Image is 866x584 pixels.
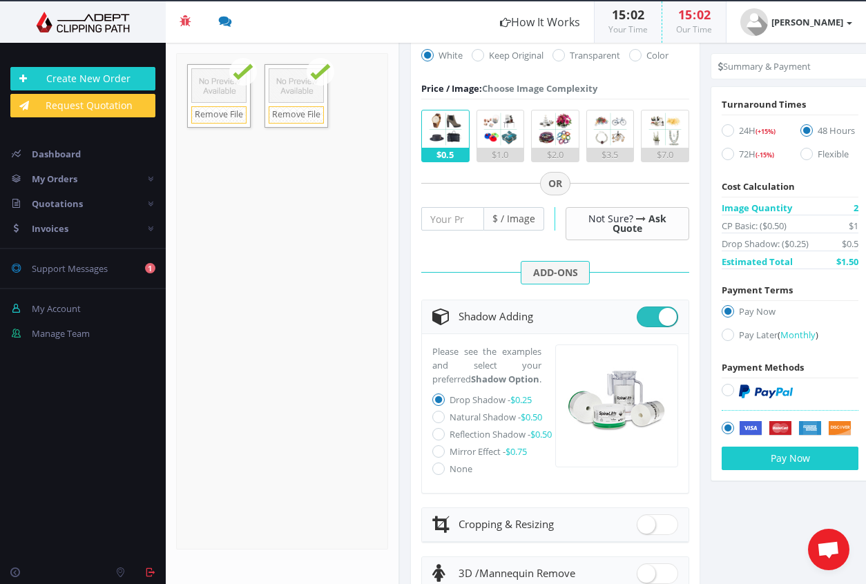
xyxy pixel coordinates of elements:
span: 15 [678,6,692,23]
span: Mannequin Remove [459,566,575,580]
a: (Monthly) [778,329,818,341]
p: Please see the examples and select your preferred . [432,344,541,386]
div: $2.0 [532,148,579,162]
span: Payment Methods [722,361,804,373]
span: (+15%) [756,127,776,136]
a: (-15%) [756,148,774,160]
a: Create New Order [10,67,155,90]
a: Öppna chatt [808,529,849,570]
span: $0.50 [521,411,542,423]
label: Mirror Effect - [450,445,527,458]
img: PayPal [739,385,793,398]
span: Quotations [32,197,83,210]
img: Drop Shadow: ($0.25) [559,348,675,464]
span: OR [540,172,570,195]
label: Drop Shadow - [450,393,532,406]
span: 2 [854,201,858,215]
img: 4.png [591,110,628,148]
span: Cost Calculation [722,180,795,193]
input: Your Price [421,207,484,231]
a: Remove File [191,106,247,124]
div: $7.0 [642,148,689,162]
span: $1 [849,219,858,233]
span: Payment Terms [722,284,793,296]
span: Image Quantity [722,201,792,215]
label: 24H [722,124,780,142]
img: Adept Graphics [10,12,155,32]
span: Shadow Adding [459,309,533,323]
label: Keep Original [472,48,543,62]
span: $0.75 [506,445,527,458]
a: [PERSON_NAME] [727,1,866,43]
span: : [626,6,631,23]
span: $0.5 [842,237,858,251]
label: None [450,463,472,475]
span: Manage Team [32,327,90,340]
div: Choose Image Complexity [421,81,597,95]
a: Request Quotation [10,94,155,117]
img: 2.png [481,110,519,148]
img: Securely by Stripe [739,421,851,436]
span: : [692,6,697,23]
span: Not Sure? [588,212,633,225]
div: $3.5 [587,148,634,162]
label: Reflection Shadow - [450,428,552,440]
span: 02 [631,6,644,23]
button: Pay Now [722,447,858,470]
img: user_default.jpg [740,8,768,36]
a: Ask Quote [613,212,666,235]
a: How It Works [486,1,594,43]
span: My Orders [32,173,77,185]
span: $0.50 [530,428,552,440]
span: Drop Shadow: ($0.25) [722,237,809,251]
div: $0.5 [422,148,469,162]
span: My Account [32,302,81,315]
span: Price / Image: [421,82,482,95]
span: 15 [612,6,626,23]
span: Invoices [32,222,68,235]
label: 72H [722,147,780,166]
b: 1 [145,263,155,273]
span: Estimated Total [722,255,793,269]
label: Flexible [800,147,858,166]
label: Color [629,48,668,62]
label: White [421,48,463,62]
li: Summary & Payment [718,59,811,73]
a: (+15%) [756,124,776,137]
span: Dashboard [32,148,81,160]
strong: [PERSON_NAME] [771,16,843,28]
span: ADD-ONS [521,261,590,284]
div: $1.0 [477,148,524,162]
small: Your Time [608,23,648,35]
img: 5.png [646,110,684,148]
img: 3.png [537,110,574,148]
span: Support Messages [32,262,108,275]
span: (-15%) [756,150,774,159]
span: CP Basic: ($0.50) [722,219,787,233]
label: 48 Hours [800,124,858,142]
span: $0.25 [510,393,532,406]
a: Remove File [269,106,324,124]
span: Monthly [780,329,816,341]
span: Cropping & Resizing [459,517,554,531]
span: Turnaround Times [722,98,806,110]
strong: Shadow Option [471,373,539,385]
small: Our Time [676,23,712,35]
label: Transparent [552,48,620,62]
label: Pay Now [722,304,858,323]
img: 1.png [427,110,464,148]
label: Pay Later [722,328,858,347]
label: Natural Shadow - [450,411,542,423]
span: 3D / [459,566,479,580]
span: $1.50 [836,255,858,269]
span: $ / Image [484,207,544,231]
span: 02 [697,6,711,23]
